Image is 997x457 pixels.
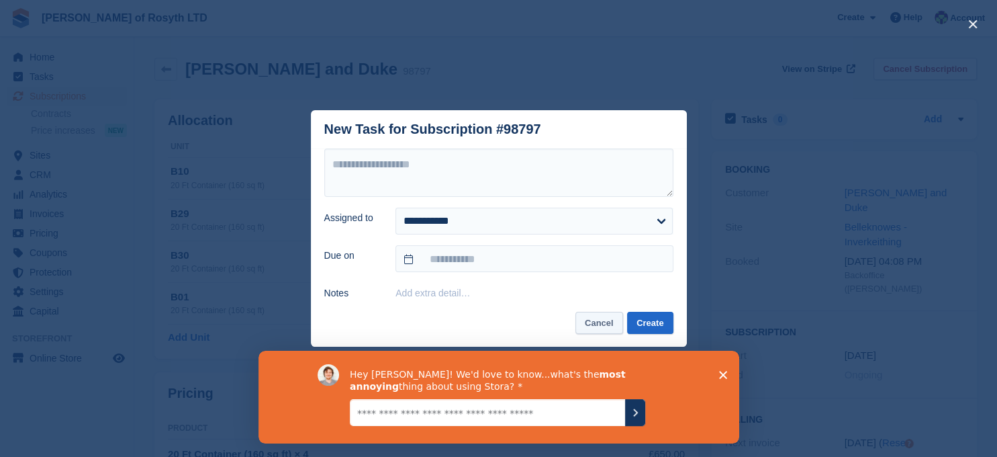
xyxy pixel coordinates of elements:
[962,13,984,35] button: close
[324,249,380,263] label: Due on
[395,288,470,298] button: Add extra detail…
[258,351,739,444] iframe: Survey by David from Stora
[575,312,623,334] button: Cancel
[324,211,380,225] label: Assigned to
[627,312,673,334] button: Create
[324,122,541,137] div: New Task for Subscription #98797
[324,286,380,300] label: Notes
